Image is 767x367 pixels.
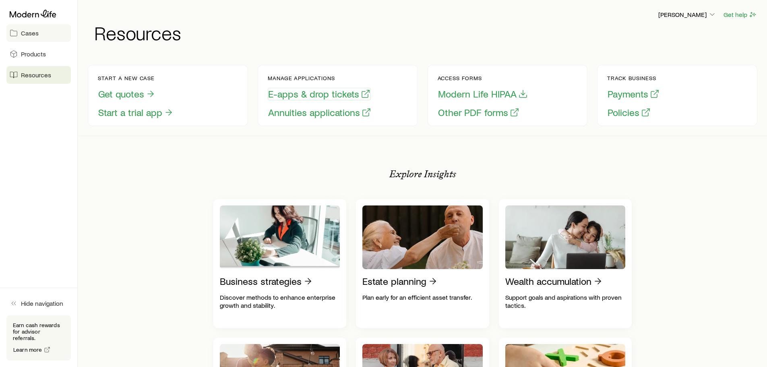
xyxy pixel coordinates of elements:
p: Discover methods to enhance enterprise growth and stability. [220,293,340,309]
span: Resources [21,71,51,79]
p: Support goals and aspirations with proven tactics. [505,293,626,309]
button: Hide navigation [6,294,71,312]
button: Policies [607,106,651,119]
span: Learn more [13,347,42,352]
p: Explore Insights [389,168,456,180]
a: Business strategiesDiscover methods to enhance enterprise growth and stability. [213,199,347,328]
button: Get quotes [98,88,156,100]
h1: Resources [94,23,757,42]
p: Track business [607,75,660,81]
p: Wealth accumulation [505,276,591,287]
p: Plan early for an efficient asset transfer. [362,293,483,301]
span: Products [21,50,46,58]
p: Business strategies [220,276,302,287]
p: Estate planning [362,276,426,287]
a: Products [6,45,71,63]
button: Annuities applications [268,106,372,119]
button: Other PDF forms [438,106,520,119]
a: Estate planningPlan early for an efficient asset transfer. [356,199,489,328]
p: Start a new case [98,75,174,81]
button: [PERSON_NAME] [658,10,717,20]
button: Start a trial app [98,106,174,119]
span: Cases [21,29,39,37]
button: Payments [607,88,660,100]
button: Get help [723,10,757,19]
button: E-apps & drop tickets [268,88,371,100]
img: Estate planning [362,205,483,269]
a: Resources [6,66,71,84]
a: Wealth accumulationSupport goals and aspirations with proven tactics. [499,199,632,328]
div: Earn cash rewards for advisor referrals.Learn more [6,315,71,361]
span: Hide navigation [21,299,63,307]
p: Earn cash rewards for advisor referrals. [13,322,64,341]
p: Manage applications [268,75,372,81]
button: Modern Life HIPAA [438,88,528,100]
img: Wealth accumulation [505,205,626,269]
a: Cases [6,24,71,42]
img: Business strategies [220,205,340,269]
p: [PERSON_NAME] [658,10,716,19]
p: Access forms [438,75,528,81]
